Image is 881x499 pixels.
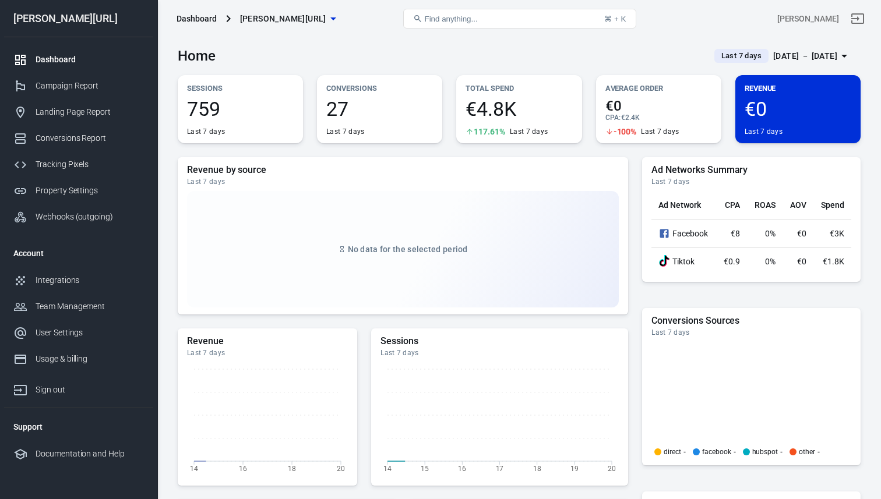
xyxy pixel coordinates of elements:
a: Landing Page Report [4,99,153,125]
div: Usage & billing [36,353,144,365]
span: 27 [326,99,433,119]
div: Webhooks (outgoing) [36,211,144,223]
a: Tracking Pixels [4,151,153,178]
tspan: 15 [421,464,429,472]
span: No data for the selected period [348,245,468,254]
div: Last 7 days [651,328,851,337]
div: Conversions Report [36,132,144,144]
p: Sessions [187,82,294,94]
div: Tiktok [658,255,709,268]
a: Integrations [4,267,153,293]
a: Webhooks (outgoing) [4,204,153,230]
span: glorya.ai [240,12,326,26]
span: Last 7 days [717,50,766,62]
tspan: 16 [239,464,247,472]
span: €0 [745,99,851,119]
a: Conversions Report [4,125,153,151]
span: 0% [765,257,776,266]
div: Tracking Pixels [36,158,144,171]
div: Last 7 days [510,127,548,136]
h5: Revenue by source [187,164,619,176]
tspan: 16 [459,464,467,472]
span: CPA : [605,114,621,122]
div: [PERSON_NAME][URL] [4,13,153,24]
div: Last 7 days [187,177,619,186]
div: Facebook [658,227,709,240]
span: - [683,448,686,455]
span: 0% [765,229,776,238]
div: Last 7 days [187,127,225,136]
div: Last 7 days [380,348,619,358]
span: €0 [797,257,806,266]
button: Find anything...⌘ + K [403,9,636,29]
a: Dashboard [4,47,153,73]
div: Sign out [36,384,144,396]
div: Last 7 days [641,127,679,136]
th: CPA [716,191,747,220]
div: Team Management [36,300,144,313]
span: - [780,448,783,455]
svg: Facebook Ads [658,227,670,240]
span: €0.9 [724,257,740,266]
h5: Conversions Sources [651,315,851,327]
p: facebook [702,448,731,455]
div: ⌘ + K [604,15,626,23]
a: Property Settings [4,178,153,204]
tspan: 18 [533,464,541,472]
div: Campaign Report [36,80,144,92]
button: Last 7 days[DATE] － [DATE] [705,47,861,66]
p: other [799,448,815,455]
div: Documentation and Help [36,448,144,460]
tspan: 18 [288,464,296,472]
a: Team Management [4,293,153,320]
span: €4.8K [466,99,572,119]
div: Dashboard [36,54,144,66]
a: Campaign Report [4,73,153,99]
tspan: 14 [190,464,198,472]
div: Integrations [36,274,144,286]
span: €0 [605,99,712,113]
div: Landing Page Report [36,106,144,118]
tspan: 17 [496,464,504,472]
li: Account [4,239,153,267]
div: Last 7 days [651,177,851,186]
span: Find anything... [425,15,478,23]
p: hubspot [752,448,778,455]
span: €8 [731,229,740,238]
h5: Sessions [380,335,619,347]
span: 117.61% [474,128,505,136]
span: €2.4K [621,114,640,122]
div: Dashboard [177,13,217,24]
p: Total Spend [466,82,572,94]
span: 759 [187,99,294,119]
th: ROAS [747,191,783,220]
p: Conversions [326,82,433,94]
button: [PERSON_NAME][URL] [235,8,340,30]
a: User Settings [4,320,153,346]
a: Usage & billing [4,346,153,372]
tspan: 20 [608,464,616,472]
h5: Ad Networks Summary [651,164,851,176]
span: €0 [797,229,806,238]
li: Support [4,413,153,441]
div: [DATE] － [DATE] [773,49,837,63]
div: Last 7 days [745,127,783,136]
h3: Home [178,48,216,64]
div: Property Settings [36,185,144,197]
tspan: 14 [383,464,392,472]
a: Sign out [4,372,153,403]
span: -100% [614,128,637,136]
p: Revenue [745,82,851,94]
div: User Settings [36,327,144,339]
p: direct [664,448,681,455]
p: Average Order [605,82,712,94]
span: €1.8K [823,257,844,266]
span: - [817,448,820,455]
th: Ad Network [651,191,716,220]
div: Last 7 days [326,127,364,136]
span: €3K [830,229,844,238]
th: AOV [783,191,813,220]
a: Sign out [844,5,872,33]
div: Account id: Zo3YXUXY [777,13,839,25]
h5: Revenue [187,335,348,347]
